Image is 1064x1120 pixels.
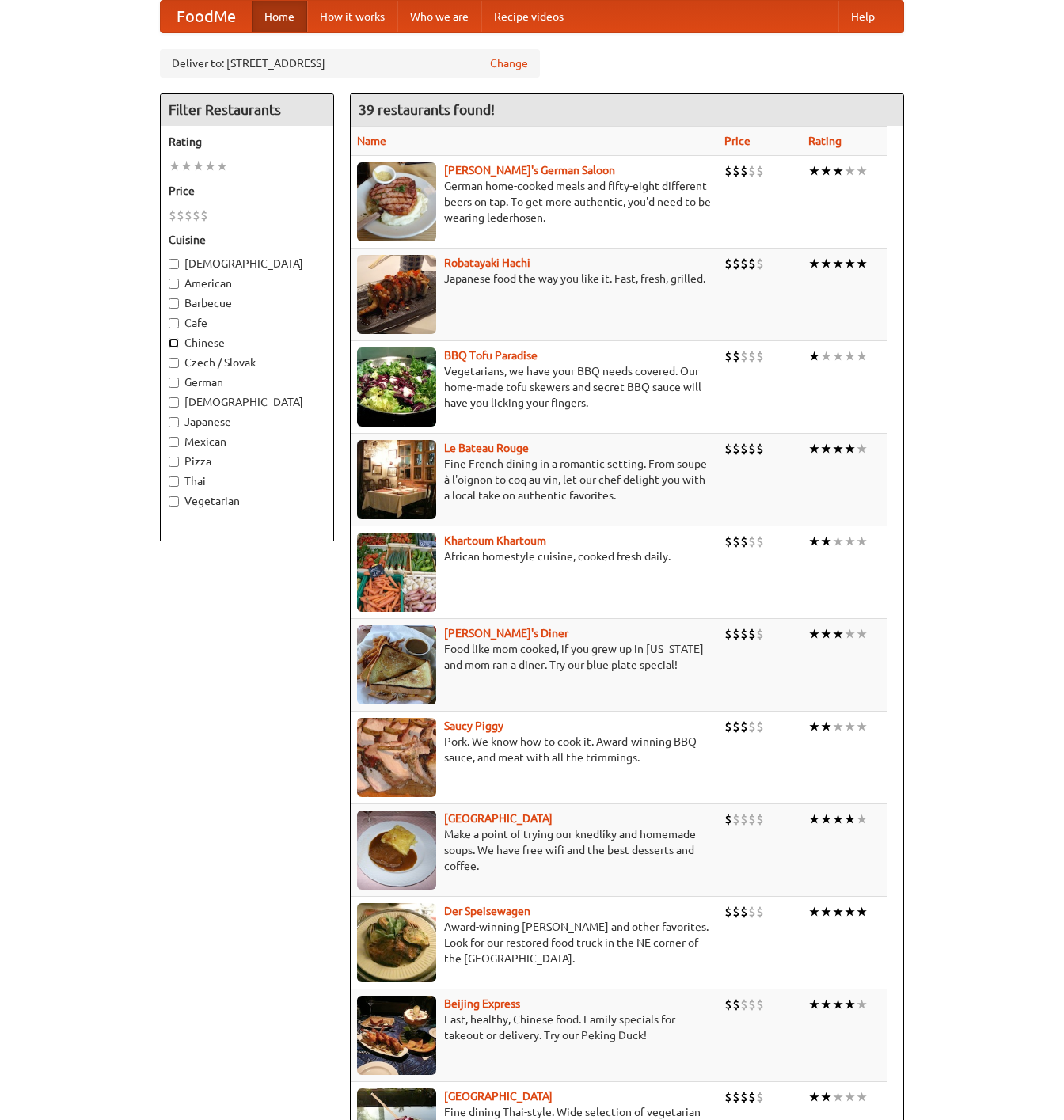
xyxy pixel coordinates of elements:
img: esthers.jpg [357,162,436,241]
li: ★ [808,162,820,180]
li: $ [740,440,748,457]
li: ★ [204,158,216,175]
label: [DEMOGRAPHIC_DATA] [169,394,325,410]
li: $ [184,207,192,224]
a: [PERSON_NAME]'s Diner [444,627,568,640]
li: ★ [820,162,832,180]
li: $ [200,207,208,224]
li: ★ [832,811,844,828]
a: Le Bateau Rouge [444,442,529,454]
li: $ [732,625,740,643]
label: Chinese [169,335,325,351]
label: Thai [169,473,325,489]
a: Der Speisewagen [444,905,530,917]
a: FoodMe [161,1,252,32]
li: ★ [832,1088,844,1106]
input: Thai [169,476,179,487]
li: ★ [820,440,832,457]
li: ★ [832,903,844,921]
li: ★ [832,440,844,457]
li: ★ [856,811,868,828]
li: ★ [844,996,856,1013]
li: ★ [832,625,844,643]
img: beijing.jpg [357,996,436,1075]
label: Vegetarian [169,493,325,509]
li: ★ [808,996,820,1013]
li: ★ [216,158,228,175]
li: $ [748,533,756,550]
li: $ [756,533,764,550]
li: ★ [820,625,832,643]
img: sallys.jpg [357,625,436,704]
li: ★ [844,440,856,457]
li: ★ [820,996,832,1013]
li: ★ [856,162,868,180]
li: $ [740,625,748,643]
input: Czech / Slovak [169,358,179,368]
li: ★ [844,162,856,180]
li: $ [740,718,748,735]
li: ★ [844,718,856,735]
h5: Cuisine [169,232,325,248]
li: $ [192,207,200,224]
li: $ [724,625,732,643]
li: $ [756,625,764,643]
input: Barbecue [169,298,179,309]
li: ★ [820,903,832,921]
h5: Rating [169,134,325,150]
a: [GEOGRAPHIC_DATA] [444,1090,553,1103]
li: $ [732,440,740,457]
p: Japanese food the way you like it. Fast, fresh, grilled. [357,271,712,287]
li: ★ [844,625,856,643]
b: [PERSON_NAME]'s German Saloon [444,164,615,177]
li: ★ [832,162,844,180]
li: $ [740,903,748,921]
a: How it works [307,1,397,32]
li: ★ [820,811,832,828]
li: $ [748,440,756,457]
img: khartoum.jpg [357,533,436,612]
li: $ [732,903,740,921]
li: ★ [808,811,820,828]
li: ★ [856,1088,868,1106]
li: ★ [856,255,868,272]
li: ★ [856,625,868,643]
li: $ [740,162,748,180]
li: ★ [180,158,192,175]
a: Recipe videos [481,1,576,32]
li: $ [756,811,764,828]
img: saucy.jpg [357,718,436,797]
li: ★ [856,533,868,550]
label: Cafe [169,315,325,331]
input: American [169,279,179,289]
label: Czech / Slovak [169,355,325,370]
label: American [169,275,325,291]
li: $ [177,207,184,224]
li: ★ [844,903,856,921]
li: ★ [820,347,832,365]
a: Saucy Piggy [444,719,503,732]
li: ★ [856,440,868,457]
li: $ [732,718,740,735]
input: Pizza [169,457,179,467]
img: robatayaki.jpg [357,255,436,334]
li: $ [724,718,732,735]
ng-pluralize: 39 restaurants found! [359,102,495,117]
li: $ [756,718,764,735]
b: Beijing Express [444,997,520,1010]
li: $ [732,533,740,550]
li: ★ [820,533,832,550]
li: ★ [808,533,820,550]
li: ★ [808,1088,820,1106]
img: speisewagen.jpg [357,903,436,982]
li: $ [740,347,748,365]
li: ★ [820,718,832,735]
p: German home-cooked meals and fifty-eight different beers on tap. To get more authentic, you'd nee... [357,178,712,226]
p: Pork. We know how to cook it. Award-winning BBQ sauce, and meat with all the trimmings. [357,734,712,765]
label: [DEMOGRAPHIC_DATA] [169,256,325,271]
li: ★ [808,625,820,643]
li: ★ [832,718,844,735]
